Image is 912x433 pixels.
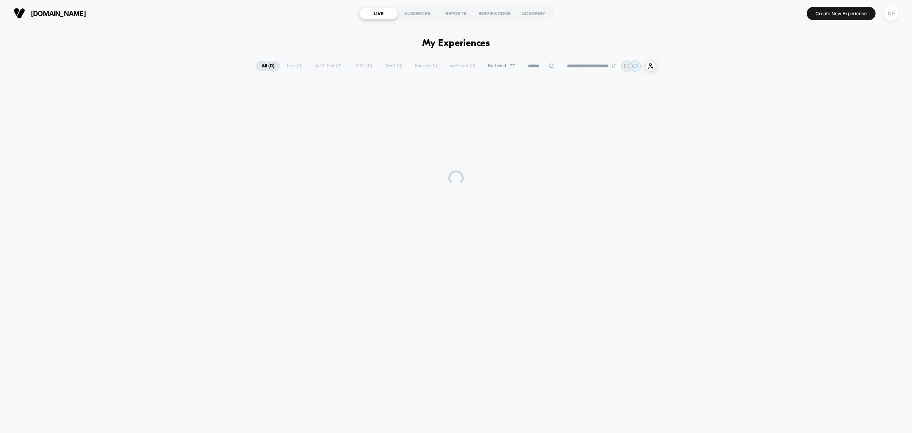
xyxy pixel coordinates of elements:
div: AUDIENCES [398,7,437,19]
div: INSPIRATIONS [475,7,514,19]
button: [DOMAIN_NAME] [11,7,88,19]
p: FC [624,63,630,69]
span: By Label [488,63,506,69]
img: Visually logo [14,8,25,19]
button: CP [881,6,901,21]
div: ACADEMY [514,7,553,19]
div: LIVE [359,7,398,19]
div: CP [883,6,898,21]
h1: My Experiences [422,38,490,49]
button: Create New Experience [807,7,876,20]
p: CP [632,63,638,69]
img: end [611,64,616,68]
span: [DOMAIN_NAME] [31,10,86,18]
div: REPORTS [437,7,475,19]
span: All ( 0 ) [256,61,280,71]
